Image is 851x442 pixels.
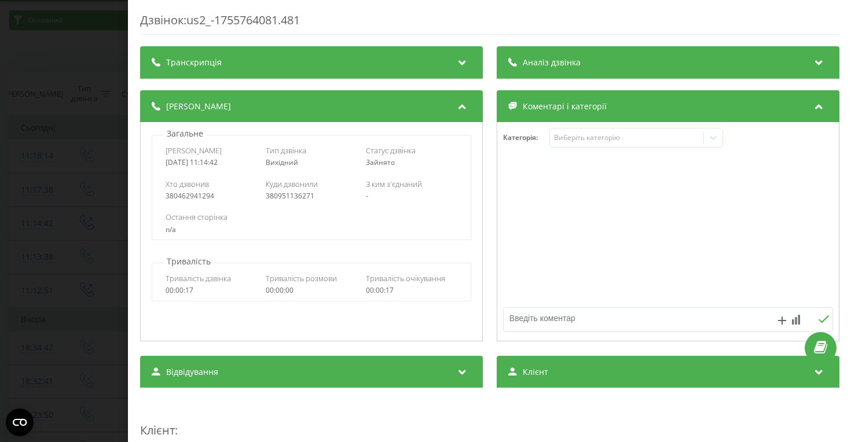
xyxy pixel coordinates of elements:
span: [PERSON_NAME] [165,145,221,156]
div: 00:00:17 [365,286,457,294]
span: Тривалість розмови [265,273,336,283]
div: 380462941294 [165,192,256,200]
span: Статус дзвінка [365,145,415,156]
h4: Категорія : [502,134,549,142]
span: Тривалість очікування [365,273,445,283]
div: - [365,192,457,200]
span: Клієнт [140,422,175,438]
div: 00:00:17 [165,286,256,294]
span: Тип дзвінка [265,145,306,156]
span: Вихідний [265,157,298,167]
span: З ким з'єднаний [365,179,421,189]
button: Open CMP widget [6,408,34,436]
span: [PERSON_NAME] [166,101,231,112]
div: 00:00:00 [265,286,357,294]
div: 380951136271 [265,192,357,200]
div: [DATE] 11:14:42 [165,159,256,167]
span: Транскрипція [166,57,222,68]
p: Тривалість [164,256,214,267]
p: Загальне [164,128,206,139]
span: Коментарі і категорії [522,101,606,112]
span: Хто дзвонив [165,179,208,189]
span: Клієнт [522,366,548,378]
div: n/a [165,226,457,234]
span: Тривалість дзвінка [165,273,230,283]
span: Остання сторінка [165,212,227,222]
span: Зайнято [365,157,394,167]
div: Дзвінок : us2_-1755764081.481 [140,12,839,35]
span: Куди дзвонили [265,179,317,189]
span: Відвідування [166,366,218,378]
div: Виберіть категорію [554,133,699,142]
span: Аналіз дзвінка [522,57,580,68]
